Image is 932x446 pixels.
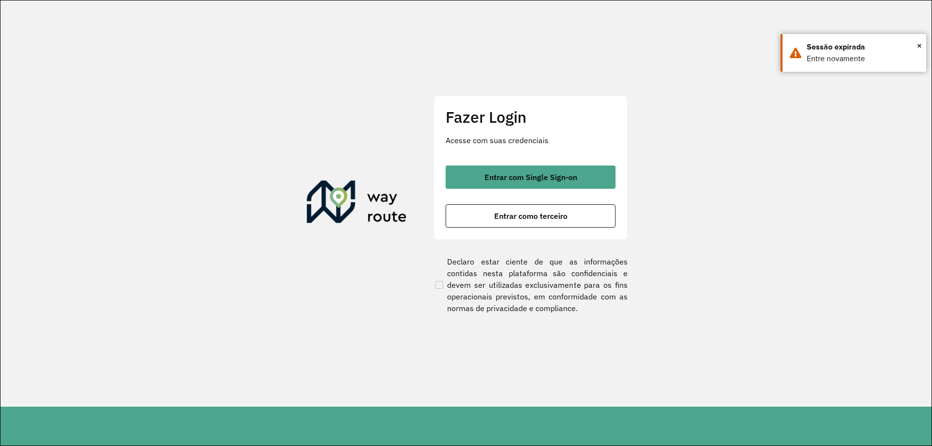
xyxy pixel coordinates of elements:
div: Entre novamente [807,53,919,65]
img: Roteirizador AmbevTech [307,181,407,227]
button: Close [917,38,922,53]
button: button [446,165,616,189]
button: button [446,204,616,228]
div: Sessão expirada [807,41,919,53]
span: × [917,38,922,53]
span: Entrar com Single Sign-on [484,173,577,181]
p: Acesse com suas credenciais [446,134,616,146]
span: Entrar como terceiro [494,212,567,220]
h2: Fazer Login [446,108,616,126]
label: Declaro estar ciente de que as informações contidas nesta plataforma são confidenciais e devem se... [433,256,628,314]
